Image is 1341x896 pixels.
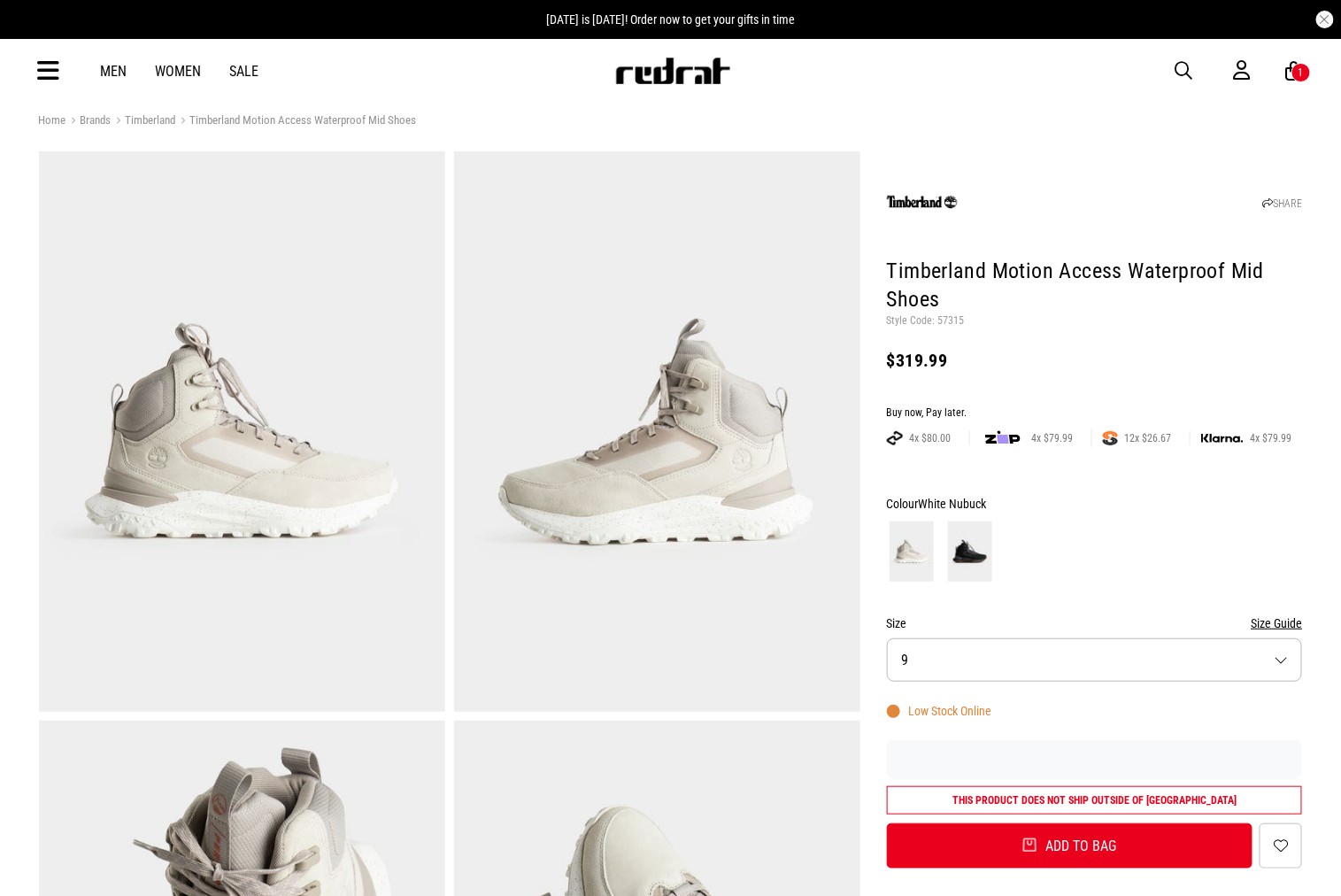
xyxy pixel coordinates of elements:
[39,151,445,712] img: Timberland Motion Access Waterproof Mid Shoes in White
[903,431,959,445] span: 4x $80.00
[1103,431,1118,445] img: SPLITPAY
[948,521,992,582] img: Black Nubuck
[887,638,1303,682] button: 9
[887,704,992,718] div: Low Stock Online
[112,113,176,130] a: Timberland
[1244,431,1299,445] span: 4x $79.99
[887,258,1303,314] h1: Timberland Motion Access Waterproof Mid Shoes
[39,113,66,127] a: Home
[230,63,259,80] a: Sale
[1118,431,1179,445] span: 12x $26.67
[1286,62,1303,81] a: 1
[919,497,987,511] span: White Nubuck
[887,350,1303,371] div: $319.99
[985,429,1021,447] img: zip
[887,786,1303,815] div: This product does not ship outside of [GEOGRAPHIC_DATA]
[887,823,1253,869] button: Add to bag
[1201,434,1244,444] img: KLARNA
[887,406,1303,421] div: Buy now, Pay later.
[101,63,127,80] a: Men
[66,113,112,130] a: Brands
[1262,197,1302,210] a: SHARE
[1299,66,1304,79] div: 1
[887,314,1303,328] p: Style Code: 57315
[547,12,796,27] span: [DATE] is [DATE]! Order now to get your gifts in time
[887,751,1303,769] iframe: Customer reviews powered by Trustpilot
[887,493,1303,514] div: Colour
[614,58,731,84] img: Redrat logo
[887,431,903,445] img: AFTERPAY
[454,151,860,712] img: Timberland Motion Access Waterproof Mid Shoes in White
[902,652,909,668] span: 9
[1025,431,1081,445] span: 4x $79.99
[887,613,1303,634] div: Size
[156,63,202,80] a: Women
[14,7,67,60] button: Open LiveChat chat widget
[1251,613,1302,634] button: Size Guide
[887,166,958,237] img: Timberland
[176,113,417,130] a: Timberland Motion Access Waterproof Mid Shoes
[890,521,934,582] img: White Nubuck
